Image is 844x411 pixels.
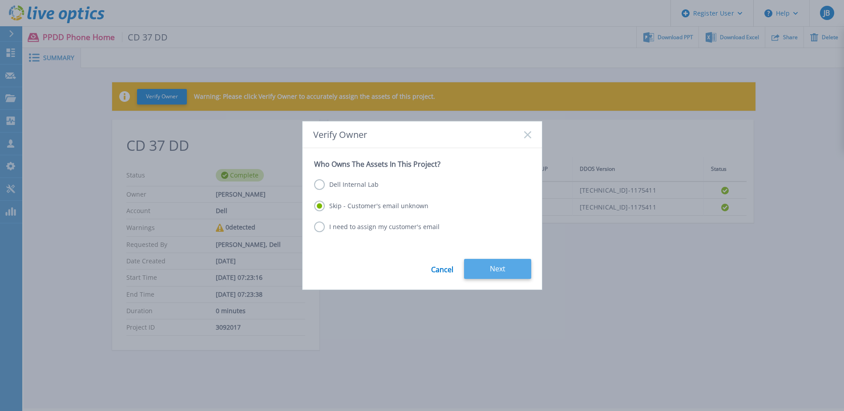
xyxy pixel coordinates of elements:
a: Cancel [431,259,453,279]
button: Next [464,259,531,279]
label: Dell Internal Lab [314,179,379,190]
p: Who Owns The Assets In This Project? [314,160,530,169]
span: Verify Owner [313,129,367,140]
label: I need to assign my customer's email [314,222,440,232]
label: Skip - Customer's email unknown [314,201,428,211]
